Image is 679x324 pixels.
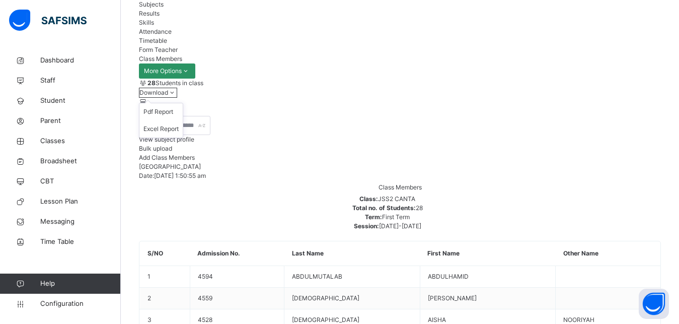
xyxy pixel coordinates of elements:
[139,28,172,35] span: Attendance
[284,266,420,288] td: ABDULMUTALAB
[40,279,120,289] span: Help
[139,89,168,96] span: Download
[420,288,555,309] td: [PERSON_NAME]
[420,266,555,288] td: ABDULHAMID
[40,116,121,126] span: Parent
[40,299,120,309] span: Configuration
[40,156,121,166] span: Broadsheet
[139,172,154,179] span: Date:
[40,136,121,146] span: Classes
[40,96,121,106] span: Student
[416,204,423,212] span: 28
[139,136,194,143] span: View subject profile
[190,241,284,266] th: Admission No.
[9,10,87,31] img: safsims
[139,19,154,26] span: Skills
[190,288,284,309] td: 4559
[354,222,379,230] span: Session:
[365,213,382,221] span: Term:
[139,10,160,17] span: Results
[382,213,410,221] span: First Term
[140,266,190,288] td: 1
[40,237,121,247] span: Time Table
[284,241,420,266] th: Last Name
[139,120,183,138] li: dropdown-list-item-null-1
[139,55,182,62] span: Class Members
[154,172,206,179] span: [DATE] 1:50:55 am
[40,55,121,66] span: Dashboard
[139,37,167,44] span: Timetable
[139,46,178,53] span: Form Teacher
[190,266,284,288] td: 4594
[139,103,183,120] li: dropdown-list-item-null-0
[139,145,172,152] span: Bulk upload
[139,1,164,8] span: Subjects
[139,154,195,161] span: Add Class Members
[40,197,121,207] span: Lesson Plan
[40,176,121,186] span: CBT
[284,288,420,309] td: [DEMOGRAPHIC_DATA]
[352,204,416,212] span: Total no. of Students:
[147,79,203,88] span: Students in class
[379,183,422,191] span: Class Members
[556,241,660,266] th: Other Name
[378,195,415,203] span: JSS2 CANTA
[359,195,378,203] span: Class:
[40,76,121,86] span: Staff
[40,217,121,227] span: Messaging
[140,241,190,266] th: S/NO
[379,222,421,230] span: [DATE]-[DATE]
[140,288,190,309] td: 2
[144,67,190,76] span: More Options
[147,79,156,87] b: 28
[639,289,669,319] button: Open asap
[139,163,201,170] span: [GEOGRAPHIC_DATA]
[420,241,555,266] th: First Name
